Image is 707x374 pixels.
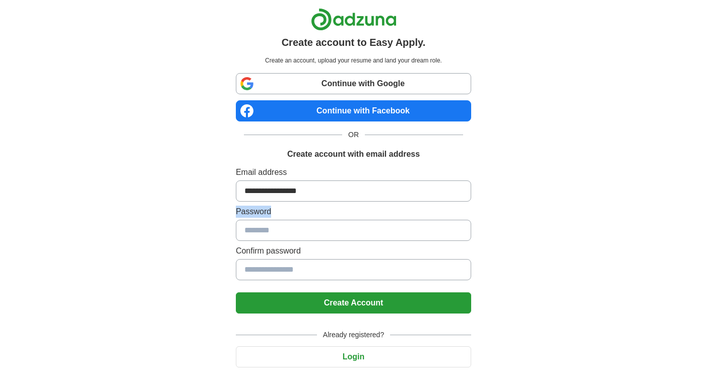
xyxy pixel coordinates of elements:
button: Login [236,346,471,367]
label: Email address [236,166,471,178]
label: Password [236,206,471,218]
span: OR [342,130,365,140]
button: Create Account [236,292,471,314]
span: Already registered? [317,330,390,340]
p: Create an account, upload your resume and land your dream role. [238,56,469,65]
h1: Create account to Easy Apply. [282,35,426,50]
a: Login [236,352,471,361]
img: Adzuna logo [311,8,397,31]
h1: Create account with email address [287,148,420,160]
a: Continue with Facebook [236,100,471,121]
a: Continue with Google [236,73,471,94]
label: Confirm password [236,245,471,257]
